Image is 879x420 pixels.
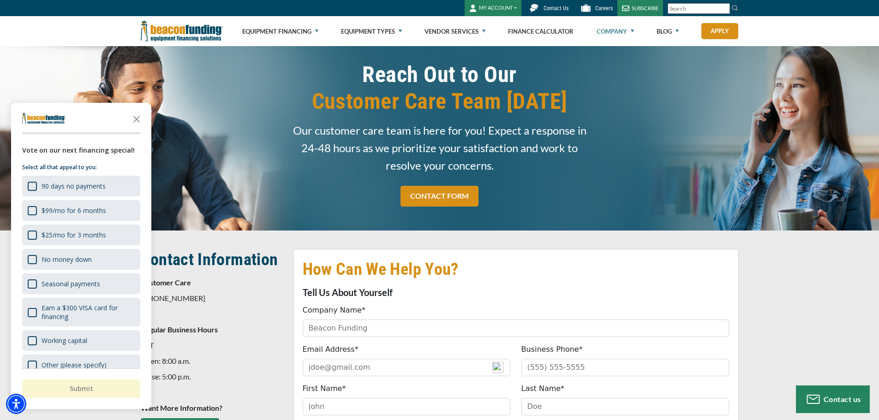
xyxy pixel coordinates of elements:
[141,340,282,351] p: CST
[42,336,87,345] div: Working capital
[303,305,365,316] label: Company Name*
[141,249,282,270] h2: Contact Information
[22,145,140,155] div: Vote on our next financing special!
[6,394,26,414] div: Accessibility Menu
[425,17,485,46] a: Vendor Services
[42,279,100,288] div: Seasonal payments
[22,225,140,245] div: $25/mo for 3 months
[303,287,729,298] p: Tell Us About Yourself
[141,278,191,287] strong: Customer Care
[521,344,583,355] label: Business Phone*
[293,122,586,174] span: Our customer care team is here for you! Expect a response in 24-48 hours as we prioritize your sa...
[668,3,730,14] input: Search
[731,4,739,12] img: Search
[141,371,282,382] p: Close: 5:00 p.m.
[796,385,870,413] button: Contact us
[521,359,729,376] input: (555) 555-5555
[22,273,140,294] div: Seasonal payments
[22,249,140,270] div: No money down
[42,255,92,264] div: No money down
[701,23,738,39] a: Apply
[720,5,728,12] a: Clear search text
[242,17,318,46] a: Equipment Financing
[11,103,151,409] div: Survey
[303,383,346,394] label: First Name*
[293,61,586,115] h1: Reach Out to Our
[141,293,282,304] p: [PHONE_NUMBER]
[22,298,140,326] div: Earn a $300 VISA card for financing
[521,398,729,415] input: Doe
[597,17,634,46] a: Company
[42,303,135,321] div: Earn a $300 VISA card for financing
[141,403,222,412] strong: Want More Information?
[42,361,107,369] div: Other (please specify)
[42,231,106,239] div: $25/mo for 3 months
[22,176,140,196] div: 90 days no payments
[22,330,140,351] div: Working capital
[141,16,223,46] img: Beacon Funding Corporation logo
[341,17,402,46] a: Equipment Types
[42,206,106,215] div: $99/mo for 6 months
[595,5,613,12] span: Careers
[521,383,565,394] label: Last Name*
[303,344,359,355] label: Email Address*
[22,379,140,398] button: Submit
[22,200,140,221] div: $99/mo for 6 months
[293,88,586,115] span: Customer Care Team [DATE]
[303,398,510,415] input: John
[22,355,140,375] div: Other (please specify)
[127,109,146,128] button: Close the survey
[303,359,510,376] input: jdoe@gmail.com
[22,113,66,124] img: Company logo
[141,355,282,367] p: Open: 8:00 a.m.
[303,319,729,337] input: Beacon Funding
[42,182,106,190] div: 90 days no payments
[824,395,861,403] span: Contact us
[508,17,574,46] a: Finance Calculator
[657,17,679,46] a: Blog
[544,5,568,12] span: Contact Us
[401,186,478,207] a: CONTACT FORM
[22,163,140,172] p: Select all that appeal to you:
[303,259,729,280] h2: How Can We Help You?
[141,325,218,334] strong: Regular Business Hours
